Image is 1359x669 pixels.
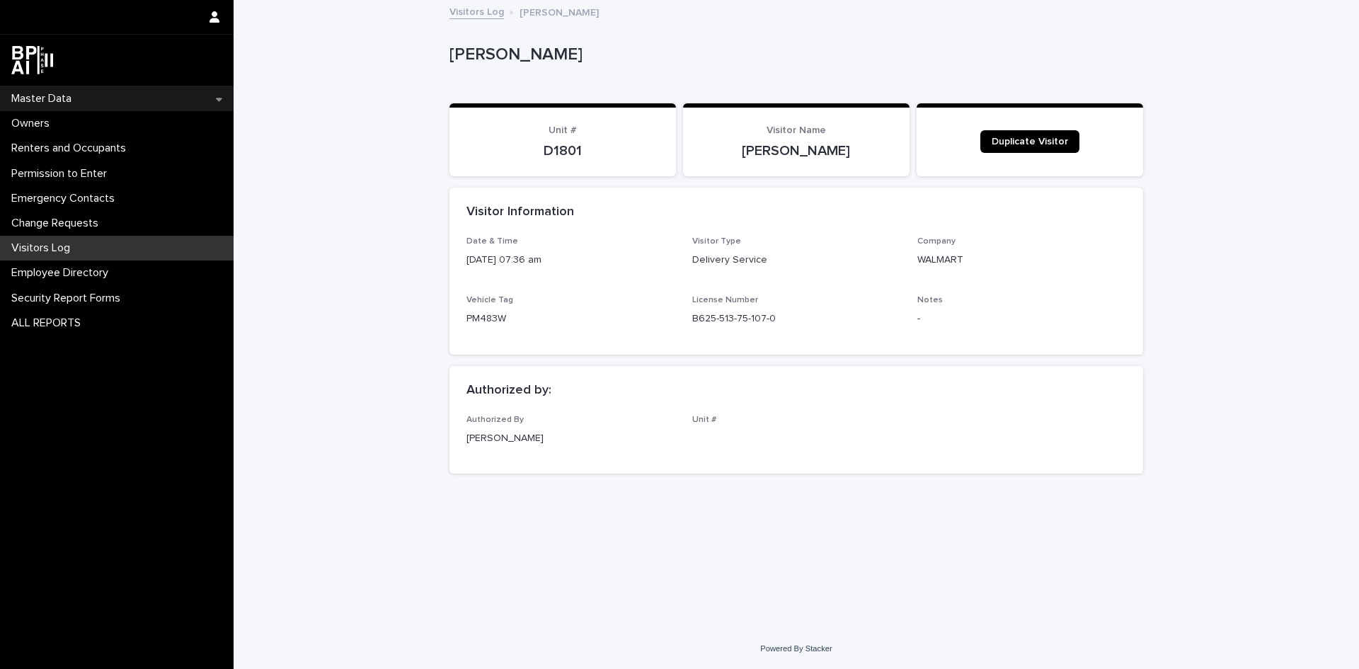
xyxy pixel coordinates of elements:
p: B625-513-75-107-0 [692,311,901,326]
span: Duplicate Visitor [992,137,1068,147]
p: ALL REPORTS [6,316,92,330]
p: Employee Directory [6,266,120,280]
span: Date & Time [466,237,518,246]
img: dwgmcNfxSF6WIOOXiGgu [11,46,53,74]
span: Unit # [692,416,716,424]
h2: Authorized by: [466,383,551,399]
p: [PERSON_NAME] [520,4,599,19]
p: Master Data [6,92,83,105]
p: Owners [6,117,61,130]
p: WALMART [917,253,1126,268]
p: Change Requests [6,217,110,230]
p: [PERSON_NAME] [700,142,893,159]
span: Notes [917,296,943,304]
span: Unit # [549,125,577,135]
p: Permission to Enter [6,167,118,181]
p: D1801 [466,142,659,159]
p: [PERSON_NAME] [449,45,1137,65]
a: Duplicate Visitor [980,130,1079,153]
a: Visitors Log [449,3,504,19]
a: Powered By Stacker [760,644,832,653]
span: Vehicle Tag [466,296,513,304]
p: Emergency Contacts [6,192,126,205]
p: [PERSON_NAME] [466,431,675,446]
p: Security Report Forms [6,292,132,305]
h2: Visitor Information [466,205,574,220]
span: License Number [692,296,758,304]
span: Visitor Type [692,237,741,246]
span: Company [917,237,956,246]
p: - [917,311,1126,326]
span: Authorized By [466,416,524,424]
p: [DATE] 07:36 am [466,253,675,268]
p: Renters and Occupants [6,142,137,155]
p: Delivery Service [692,253,901,268]
p: Visitors Log [6,241,81,255]
p: PM483W [466,311,675,326]
span: Visitor Name [767,125,826,135]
